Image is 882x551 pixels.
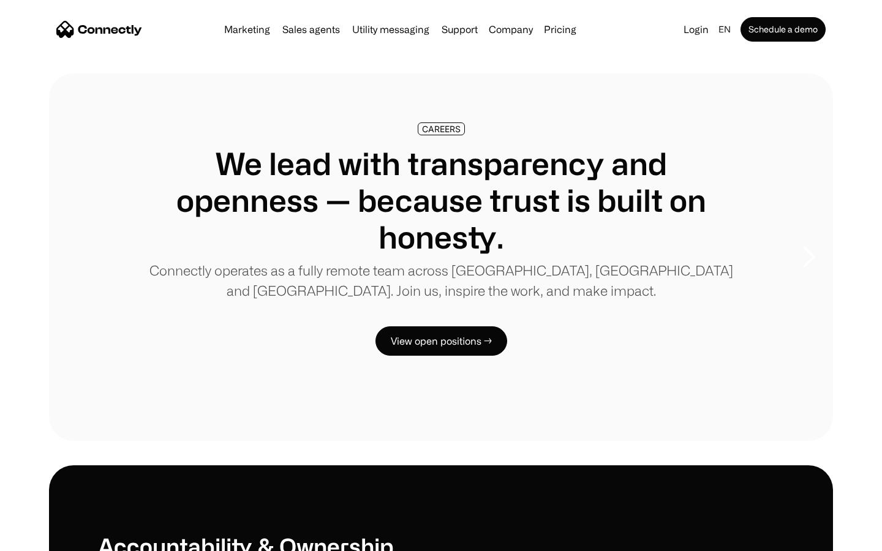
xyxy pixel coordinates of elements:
div: next slide [784,196,833,318]
p: Connectly operates as a fully remote team across [GEOGRAPHIC_DATA], [GEOGRAPHIC_DATA] and [GEOGRA... [147,260,735,301]
ul: Language list [24,530,73,547]
a: Schedule a demo [741,17,826,42]
a: Support [437,24,483,34]
div: Company [489,21,533,38]
a: View open positions → [375,326,507,356]
div: en [714,21,738,38]
a: home [56,20,142,39]
h1: We lead with transparency and openness — because trust is built on honesty. [147,145,735,255]
a: Marketing [219,24,275,34]
a: Login [679,21,714,38]
a: Utility messaging [347,24,434,34]
div: CAREERS [422,124,461,133]
div: Company [485,21,537,38]
a: Sales agents [277,24,345,34]
div: carousel [49,73,833,441]
aside: Language selected: English [12,528,73,547]
div: en [718,21,731,38]
div: 1 of 8 [49,73,833,441]
a: Pricing [539,24,581,34]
